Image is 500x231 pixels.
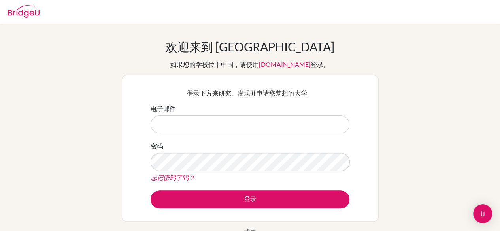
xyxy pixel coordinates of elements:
font: 登录下方来研究、发现并申请您梦想的大学。 [187,89,313,97]
div: Open Intercom Messenger [473,204,492,223]
font: 欢迎来到 [GEOGRAPHIC_DATA] [166,39,334,54]
font: 登录。 [311,60,330,68]
font: 密码 [151,142,163,150]
img: Bridge-U [8,5,40,18]
button: 登录 [151,190,349,208]
a: 忘记密码了吗？ [151,174,195,181]
font: 电子邮件 [151,105,176,112]
font: 登录 [244,195,257,202]
a: [DOMAIN_NAME] [259,60,311,68]
font: 如果您的学校位于中国，请使用 [170,60,259,68]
